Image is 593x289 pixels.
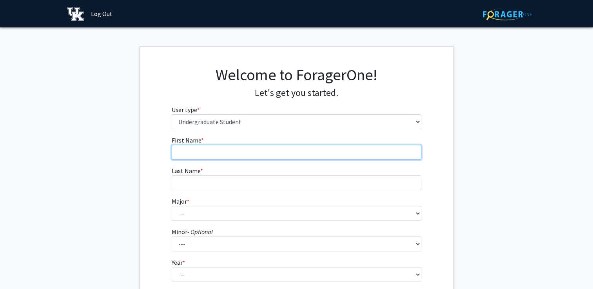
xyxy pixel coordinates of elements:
[172,136,201,144] span: First Name
[67,7,84,21] img: University of Kentucky Logo
[187,228,213,236] i: - Optional
[172,258,185,267] label: Year
[172,167,200,175] span: Last Name
[172,197,189,206] label: Major
[172,227,213,237] label: Minor
[6,254,33,283] iframe: Chat
[172,65,421,84] h1: Welcome to ForagerOne!
[172,105,199,114] label: User type
[172,87,421,99] h4: Let's get you started.
[483,8,532,20] img: ForagerOne Logo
